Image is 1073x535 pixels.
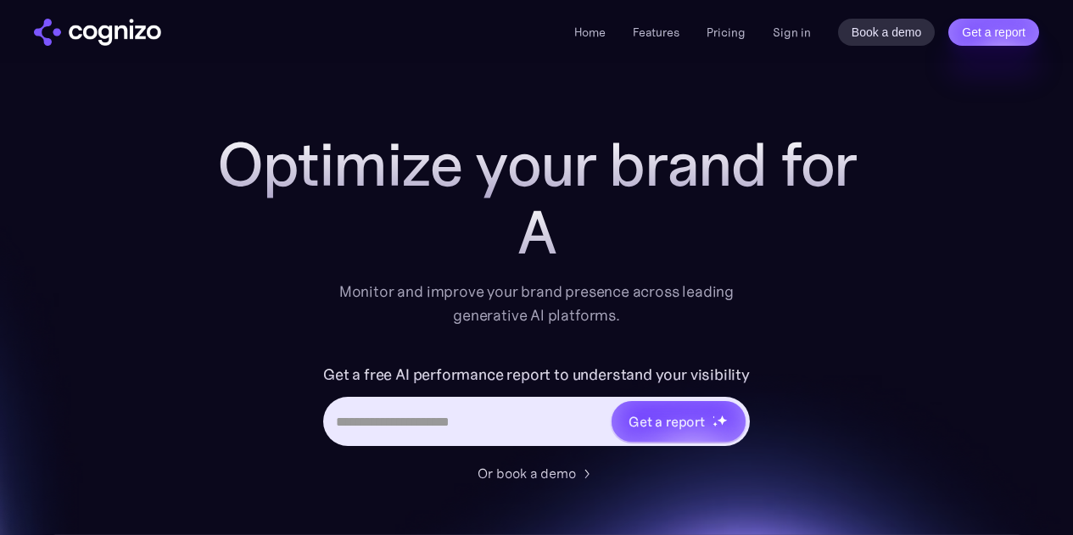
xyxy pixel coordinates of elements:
form: Hero URL Input Form [323,361,750,454]
img: star [717,415,728,426]
a: home [34,19,161,46]
a: Get a reportstarstarstar [610,399,747,443]
div: A [198,198,876,266]
img: star [713,415,715,418]
a: Book a demo [838,19,936,46]
img: cognizo logo [34,19,161,46]
a: Sign in [773,22,811,42]
img: star [713,421,718,427]
a: Features [633,25,679,40]
a: Pricing [707,25,746,40]
a: Home [574,25,606,40]
h1: Optimize your brand for [198,131,876,198]
a: Or book a demo [478,463,596,483]
div: Get a report [629,411,705,432]
div: Or book a demo [478,463,576,483]
label: Get a free AI performance report to understand your visibility [323,361,750,388]
a: Get a report [948,19,1039,46]
div: Monitor and improve your brand presence across leading generative AI platforms. [328,280,746,327]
